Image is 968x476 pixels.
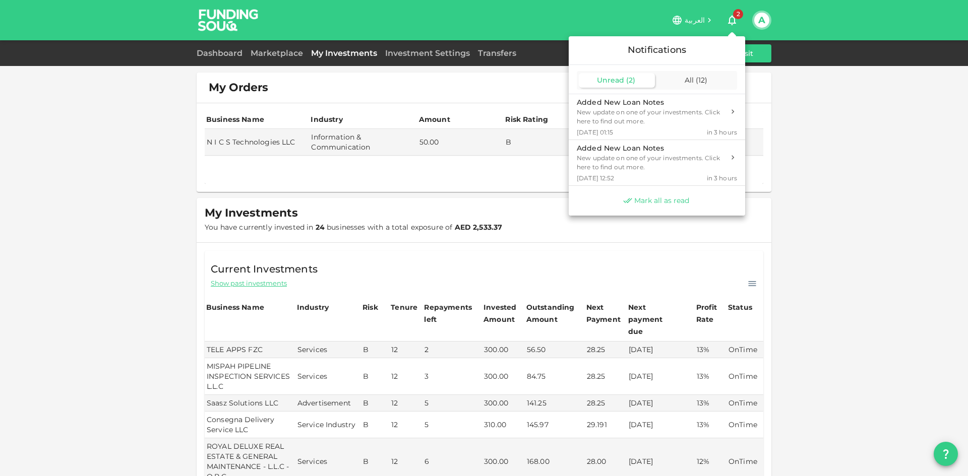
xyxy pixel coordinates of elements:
span: ( 2 ) [626,76,635,85]
div: New update on one of your investments. Click here to find out more. [577,154,724,172]
span: in 3 hours [707,174,737,182]
span: Unread [597,76,624,85]
div: Added New Loan Notes [577,97,724,108]
span: [DATE] 01:15 [577,128,614,137]
span: in 3 hours [707,128,737,137]
span: All [685,76,694,85]
div: New update on one of your investments. Click here to find out more. [577,108,724,126]
span: [DATE] 12:52 [577,174,615,182]
span: Notifications [628,44,686,55]
span: ( 12 ) [696,76,707,85]
div: Added New Loan Notes [577,143,724,154]
span: Mark all as read [634,196,689,206]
